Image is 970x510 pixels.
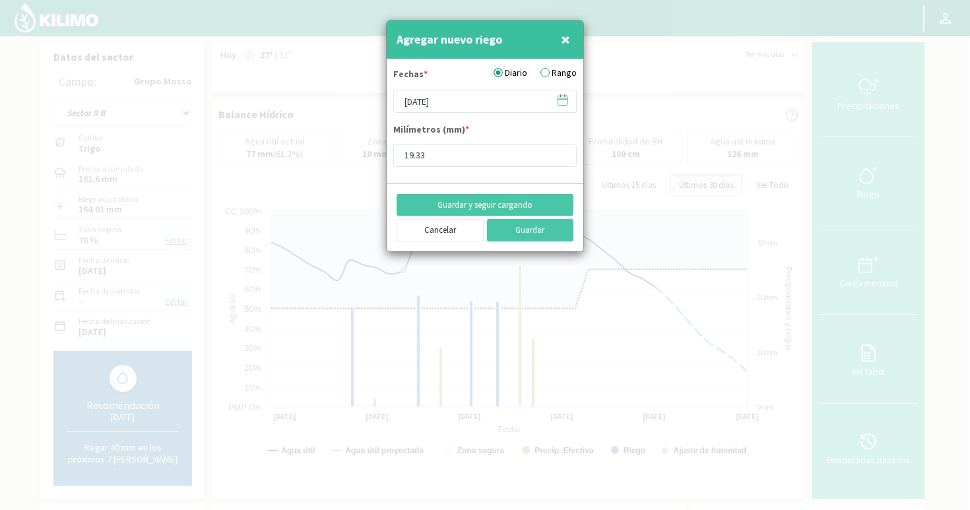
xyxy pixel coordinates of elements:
[393,123,469,140] label: Milímetros (mm)
[561,28,570,50] span: ×
[397,194,573,216] button: Guardar y seguir cargando
[397,219,484,241] button: Cancelar
[494,66,527,80] label: Diario
[487,219,574,241] button: Guardar
[540,66,577,80] label: Rango
[397,30,502,49] h4: Agregar nuevo riego
[558,26,573,53] button: Close
[393,67,428,84] label: Fechas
